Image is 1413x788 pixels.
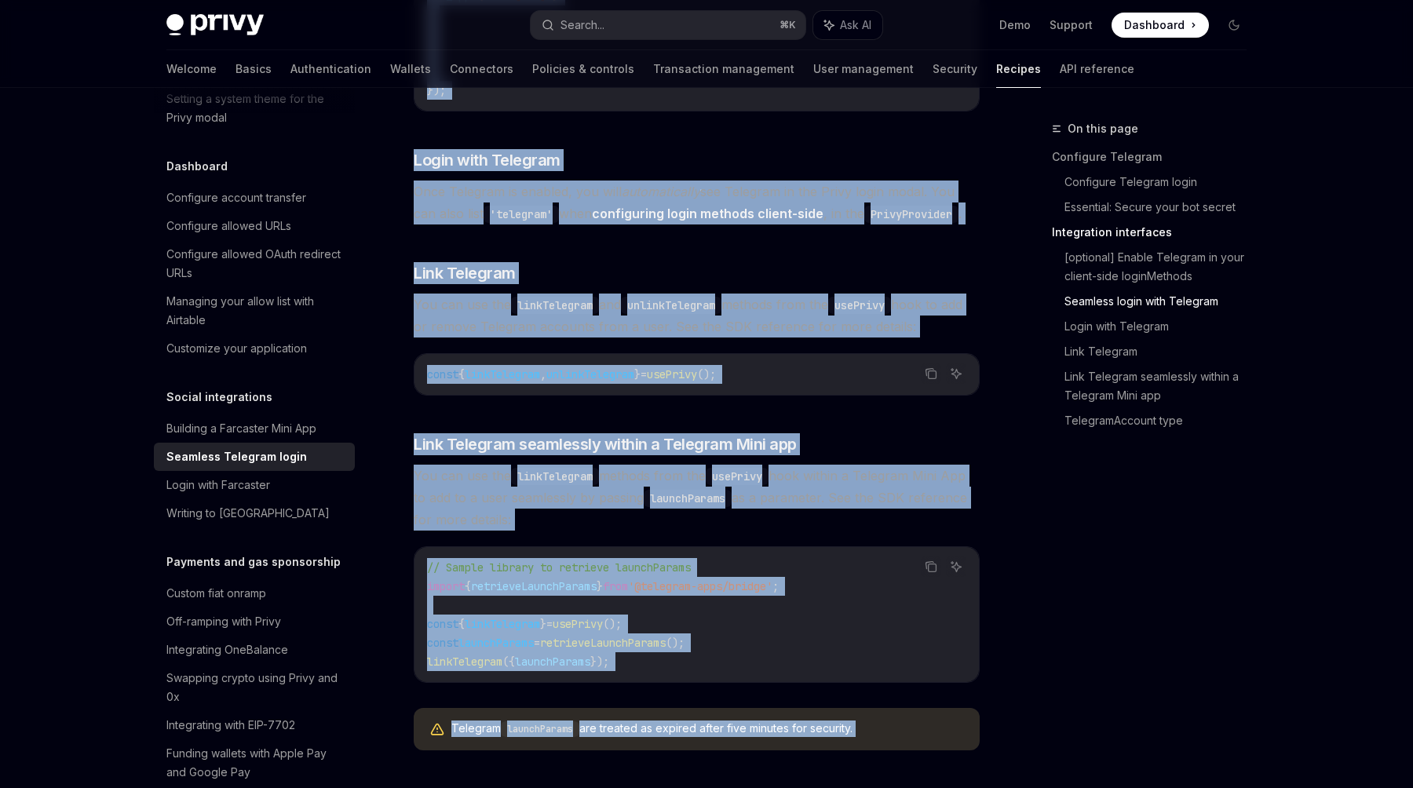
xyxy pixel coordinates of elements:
code: linkTelegram [511,468,599,485]
a: Basics [235,50,272,88]
span: = [546,617,553,631]
a: Dashboard [1112,13,1209,38]
a: Demo [999,17,1031,33]
span: linkTelegram [427,655,502,669]
a: Configure Telegram [1052,144,1259,170]
button: Ask AI [946,556,966,577]
a: Seamless login with Telegram [1064,289,1259,314]
span: = [534,636,540,650]
span: , [540,367,546,381]
a: Configure allowed URLs [154,212,355,240]
span: = [641,367,647,381]
div: Login with Farcaster [166,476,270,494]
span: import [427,579,465,593]
a: Swapping crypto using Privy and 0x [154,664,355,711]
a: Off-ramping with Privy [154,607,355,636]
a: Authentication [290,50,371,88]
div: Integrating OneBalance [166,640,288,659]
span: const [427,636,458,650]
button: Copy the contents from the code block [921,556,941,577]
button: Ask AI [946,363,966,384]
span: }); [427,83,446,97]
span: Ask AI [840,17,871,33]
code: 'telegram' [484,206,559,223]
div: Integrating with EIP-7702 [166,716,295,735]
span: { [458,617,465,631]
span: { [458,367,465,381]
a: Writing to [GEOGRAPHIC_DATA] [154,499,355,527]
span: retrieveLaunchParams [471,579,597,593]
div: Seamless Telegram login [166,447,307,466]
span: launchParams [458,636,534,650]
a: Link Telegram seamlessly within a Telegram Mini app [1064,364,1259,408]
em: automatically [622,184,700,199]
span: '@telegram-apps/bridge' [628,579,772,593]
code: PrivyProvider [864,206,958,223]
span: Link Telegram [414,262,516,284]
span: from [603,579,628,593]
a: Custom fiat onramp [154,579,355,607]
h5: Social integrations [166,388,272,407]
button: Copy the contents from the code block [921,363,941,384]
span: usePrivy [647,367,697,381]
span: Once Telegram is enabled, you will see Telegram in the Privy login modal. You can also list when ... [414,181,980,224]
div: Building a Farcaster Mini App [166,419,316,438]
span: usePrivy [553,617,603,631]
a: [optional] Enable Telegram in your client-side loginMethods [1064,245,1259,289]
span: } [597,579,603,593]
div: Customize your application [166,339,307,358]
a: Policies & controls [532,50,634,88]
span: }); [590,655,609,669]
a: User management [813,50,914,88]
h5: Dashboard [166,157,228,176]
code: linkTelegram [511,297,599,314]
span: (); [666,636,685,650]
span: ; [772,579,779,593]
span: } [540,617,546,631]
a: Managing your allow list with Airtable [154,287,355,334]
span: (); [697,367,716,381]
a: API reference [1060,50,1134,88]
a: Connectors [450,50,513,88]
div: Managing your allow list with Airtable [166,292,345,330]
a: configuring login methods client-side [592,206,823,222]
span: On this page [1068,119,1138,138]
button: Toggle dark mode [1221,13,1247,38]
a: Support [1050,17,1093,33]
code: unlinkTelegram [621,297,721,314]
code: usePrivy [706,468,769,485]
a: Funding wallets with Apple Pay and Google Pay [154,739,355,786]
div: Configure allowed URLs [166,217,291,235]
div: Writing to [GEOGRAPHIC_DATA] [166,504,330,523]
a: Configure Telegram login [1064,170,1259,195]
div: Telegram are treated as expired after five minutes for security. [451,721,964,738]
span: Login with Telegram [414,149,560,171]
a: Security [933,50,977,88]
a: Login with Telegram [1064,314,1259,339]
span: You can use the methods from the hook within a Telegram Mini App to add to a user seamlessly by p... [414,465,980,531]
span: ⌘ K [780,19,796,31]
span: const [427,617,458,631]
a: Login with Farcaster [154,471,355,499]
a: Essential: Secure your bot secret [1064,195,1259,220]
a: Welcome [166,50,217,88]
span: (); [603,617,622,631]
svg: Warning [429,722,445,738]
div: Configure account transfer [166,188,306,207]
code: launchParams [501,721,579,737]
div: Swapping crypto using Privy and 0x [166,669,345,706]
a: Recipes [996,50,1041,88]
span: linkTelegram [465,617,540,631]
span: // Sample library to retrieve launchParams [427,560,691,575]
code: launchParams [644,490,732,507]
div: Search... [560,16,604,35]
span: unlinkTelegram [546,367,634,381]
button: Search...⌘K [531,11,805,39]
span: retrieveLaunchParams [540,636,666,650]
span: Link Telegram seamlessly within a Telegram Mini app [414,433,797,455]
div: Configure allowed OAuth redirect URLs [166,245,345,283]
span: ({ [502,655,515,669]
h5: Payments and gas sponsorship [166,553,341,571]
span: Dashboard [1124,17,1185,33]
a: TelegramAccount type [1064,408,1259,433]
